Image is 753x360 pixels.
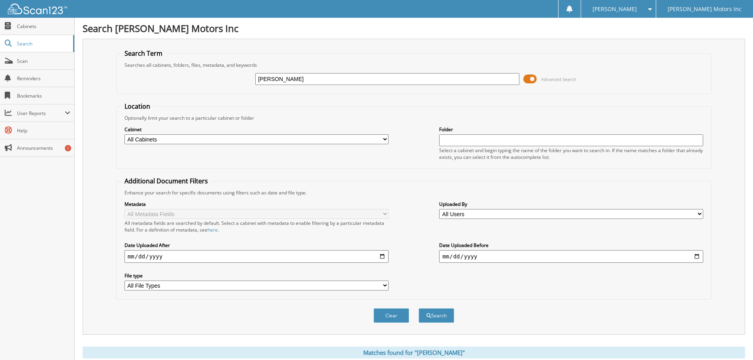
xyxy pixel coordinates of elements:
[439,242,703,249] label: Date Uploaded Before
[439,201,703,207] label: Uploaded By
[121,177,212,185] legend: Additional Document Filters
[121,62,707,68] div: Searches all cabinets, folders, files, metadata, and keywords
[83,347,745,358] div: Matches found for "[PERSON_NAME]"
[121,189,707,196] div: Enhance your search for specific documents using filters such as date and file type.
[419,308,454,323] button: Search
[541,76,576,82] span: Advanced Search
[125,220,389,233] div: All metadata fields are searched by default. Select a cabinet with metadata to enable filtering b...
[17,75,70,82] span: Reminders
[83,22,745,35] h1: Search [PERSON_NAME] Motors Inc
[439,250,703,263] input: end
[17,58,70,64] span: Scan
[17,40,69,47] span: Search
[208,226,218,233] a: here
[65,145,71,151] div: 1
[17,127,70,134] span: Help
[125,250,389,263] input: start
[17,92,70,99] span: Bookmarks
[8,4,67,14] img: scan123-logo-white.svg
[125,242,389,249] label: Date Uploaded After
[121,102,154,111] legend: Location
[125,272,389,279] label: File type
[374,308,409,323] button: Clear
[121,115,707,121] div: Optionally limit your search to a particular cabinet or folder
[17,145,70,151] span: Announcements
[439,147,703,160] div: Select a cabinet and begin typing the name of the folder you want to search in. If the name match...
[17,23,70,30] span: Cabinets
[593,7,637,11] span: [PERSON_NAME]
[17,110,65,117] span: User Reports
[121,49,166,58] legend: Search Term
[125,126,389,133] label: Cabinet
[668,7,742,11] span: [PERSON_NAME] Motors Inc
[439,126,703,133] label: Folder
[125,201,389,207] label: Metadata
